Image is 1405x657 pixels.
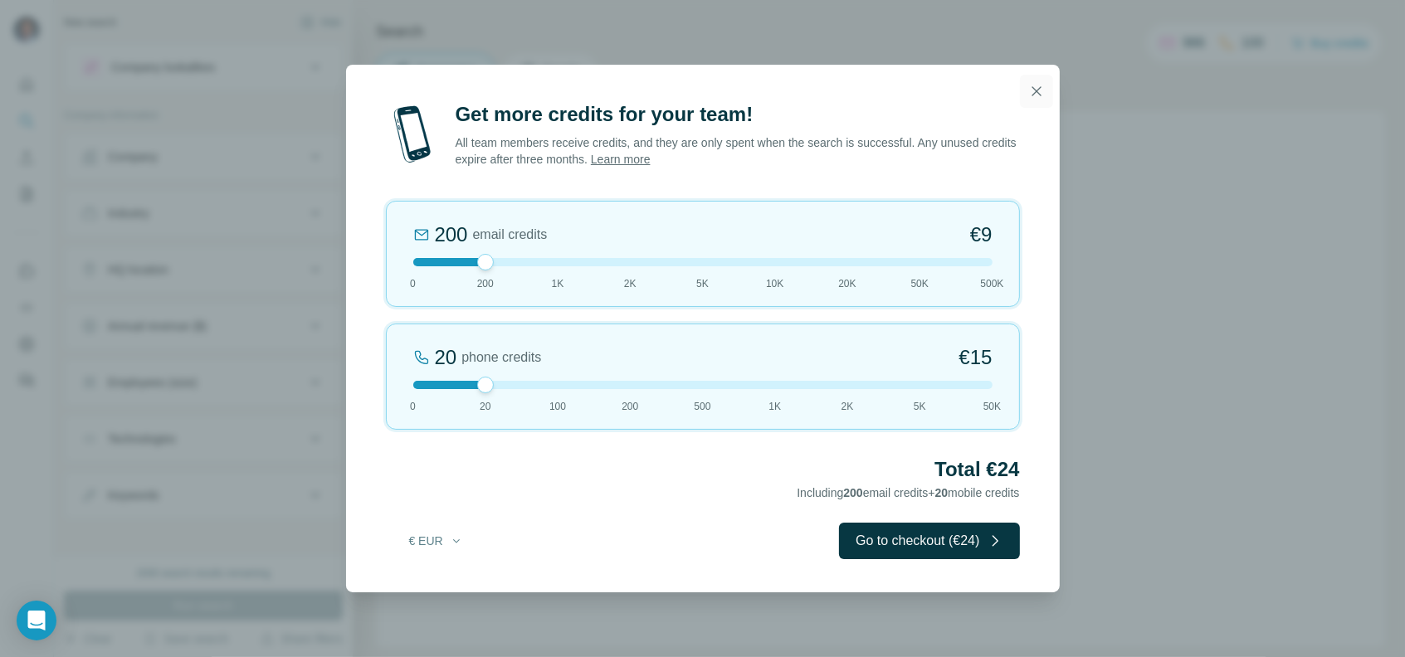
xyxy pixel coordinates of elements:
span: 2K [624,276,637,291]
span: email credits [473,225,548,245]
span: 5K [696,276,709,291]
span: 1K [552,276,564,291]
span: 1K [768,399,781,414]
span: 20K [838,276,856,291]
span: 0 [410,399,416,414]
h2: Total €24 [386,456,1020,483]
img: mobile-phone [386,101,439,168]
span: 500 [694,399,710,414]
span: phone credits [461,348,541,367]
span: 5K [914,399,926,414]
span: Including email credits + mobile credits [797,486,1019,499]
span: €15 [959,344,992,371]
span: 50K [911,276,929,291]
button: € EUR [398,526,475,556]
span: 0 [410,276,416,291]
span: 50K [983,399,1001,414]
span: 20 [935,486,949,499]
button: Go to checkout (€24) [839,523,1019,559]
span: 100 [549,399,566,414]
div: 20 [435,344,457,371]
span: 2K [842,399,854,414]
div: 200 [435,221,468,248]
span: 200 [622,399,638,414]
span: €9 [970,221,993,248]
p: All team members receive credits, and they are only spent when the search is successful. Any unus... [456,134,1020,168]
span: 200 [477,276,494,291]
span: 10K [766,276,783,291]
span: 200 [843,486,862,499]
div: Open Intercom Messenger [17,601,56,640]
span: 500K [980,276,1003,291]
a: Learn more [591,153,651,166]
span: 20 [480,399,490,414]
